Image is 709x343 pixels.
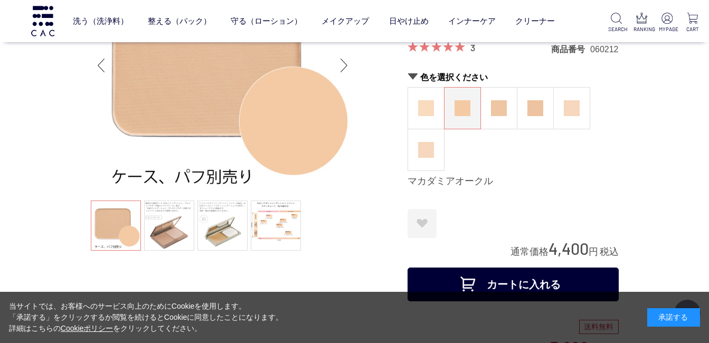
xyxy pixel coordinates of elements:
[549,239,589,258] span: 4,400
[517,87,554,129] dl: アーモンドオークル
[389,7,429,35] a: 日やけ止め
[334,44,355,87] div: Next slide
[408,129,445,171] dl: ピーチベージュ
[608,25,625,33] p: SEARCH
[418,100,434,116] img: ココナッツオークル
[408,268,619,301] button: カートに入れる
[408,175,619,188] div: マカダミアオークル
[444,87,481,129] dl: マカダミアオークル
[455,100,470,116] img: マカダミアオークル
[511,246,549,257] span: 通常価格
[30,6,56,36] img: logo
[9,301,283,334] div: 当サイトでは、お客様へのサービス向上のためにCookieを使用します。 「承諾する」をクリックするか閲覧を続けるとCookieに同意したことになります。 詳細はこちらの をクリックしてください。
[448,7,496,35] a: インナーケア
[408,87,445,129] dl: ココナッツオークル
[554,88,590,129] a: ピーチアイボリー
[608,13,625,33] a: SEARCH
[590,44,618,55] dd: 060212
[589,246,598,257] span: 円
[480,87,517,129] dl: ヘーゼルオークル
[634,25,650,33] p: RANKING
[659,13,675,33] a: MYPAGE
[408,88,444,129] a: ココナッツオークル
[481,88,517,129] a: ヘーゼルオークル
[553,87,590,129] dl: ピーチアイボリー
[408,72,619,83] h2: 色を選択ください
[684,25,701,33] p: CART
[91,44,112,87] div: Previous slide
[231,7,302,35] a: 守る（ローション）
[551,44,590,55] dt: 商品番号
[408,129,444,170] a: ピーチベージュ
[418,142,434,158] img: ピーチベージュ
[61,324,114,332] a: Cookieポリシー
[148,7,211,35] a: 整える（パック）
[684,13,701,33] a: CART
[659,25,675,33] p: MYPAGE
[600,246,619,257] span: 税込
[515,7,555,35] a: クリーナー
[322,7,369,35] a: メイクアップ
[517,88,553,129] a: アーモンドオークル
[73,7,128,35] a: 洗う（洗浄料）
[634,13,650,33] a: RANKING
[647,308,700,327] div: 承諾する
[491,100,507,116] img: ヘーゼルオークル
[408,209,437,238] a: お気に入りに登録する
[527,100,543,116] img: アーモンドオークル
[564,100,580,116] img: ピーチアイボリー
